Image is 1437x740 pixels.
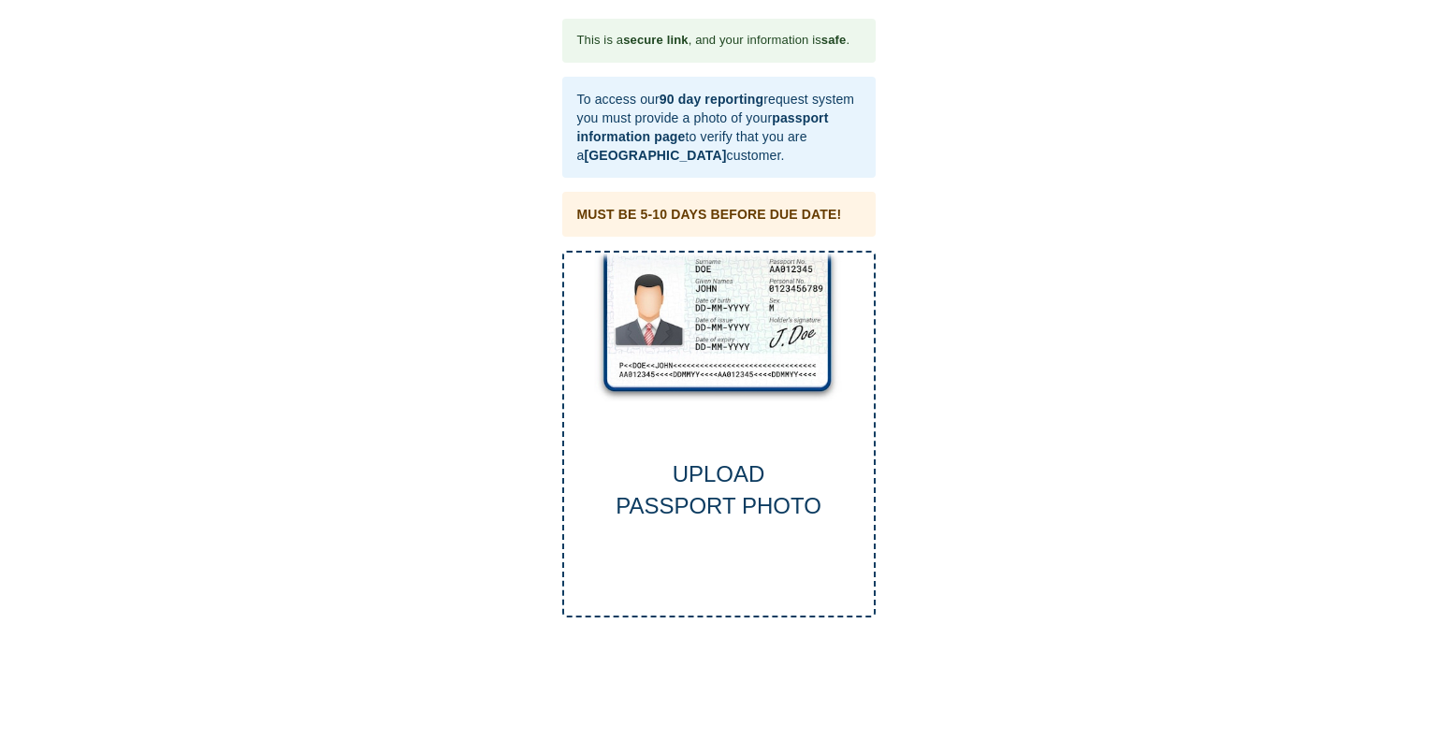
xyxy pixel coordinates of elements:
b: 90 day reporting [660,92,763,107]
div: MUST BE 5-10 DAYS BEFORE DUE DATE! [577,205,842,224]
b: safe [821,33,847,47]
b: secure link [623,33,688,47]
div: This is a , and your information is . [577,24,850,57]
b: [GEOGRAPHIC_DATA] [584,148,726,163]
div: UPLOAD PASSPORT PHOTO [564,458,874,523]
b: passport information page [577,110,829,144]
div: To access our request system you must provide a photo of your to verify that you are a customer. [577,82,861,172]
